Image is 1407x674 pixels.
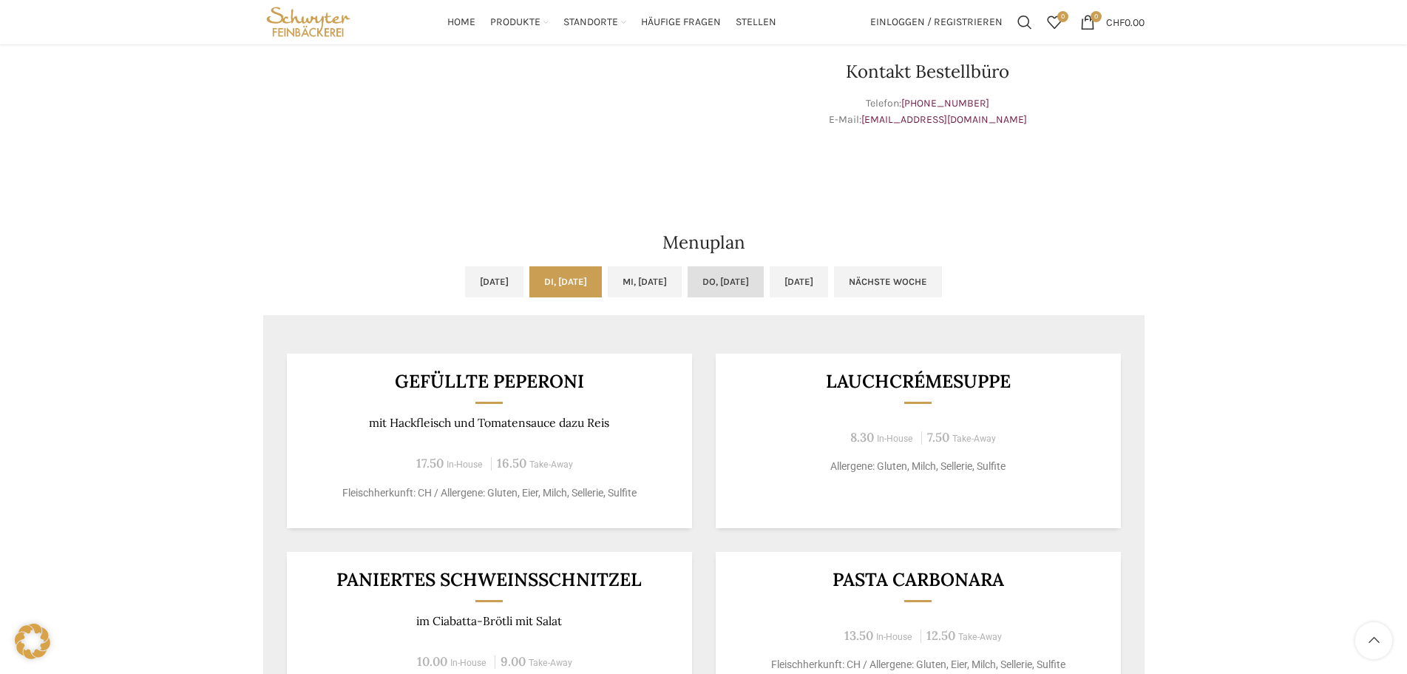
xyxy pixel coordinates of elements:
[733,372,1102,391] h3: Lauchcrémesuppe
[861,113,1027,126] a: [EMAIL_ADDRESS][DOMAIN_NAME]
[1040,7,1069,37] div: Meine Wunschliste
[529,266,602,297] a: Di, [DATE]
[563,7,626,37] a: Standorte
[417,653,447,670] span: 10.00
[1355,622,1392,659] a: Scroll to top button
[263,15,354,27] a: Site logo
[501,653,526,670] span: 9.00
[901,33,989,46] a: [PHONE_NUMBER]
[926,627,955,644] span: 12.50
[305,570,674,589] h3: Paniertes Schweinsschnitzel
[361,7,862,37] div: Main navigation
[641,16,721,30] span: Häufige Fragen
[529,459,573,470] span: Take-Away
[1057,11,1068,22] span: 0
[876,632,912,642] span: In-House
[416,455,444,471] span: 17.50
[736,7,776,37] a: Stellen
[305,485,674,501] p: Fleischherkunft: CH / Allergene: Gluten, Eier, Milch, Sellerie, Sulfite
[733,459,1102,474] p: Allergene: Gluten, Milch, Sellerie, Sulfite
[1073,7,1152,37] a: 0 CHF0.00
[870,17,1003,27] span: Einloggen / Registrieren
[958,632,1002,642] span: Take-Away
[844,627,873,644] span: 13.50
[641,7,721,37] a: Häufige Fragen
[877,434,913,444] span: In-House
[465,266,523,297] a: [DATE]
[529,658,572,668] span: Take-Away
[736,16,776,30] span: Stellen
[863,7,1010,37] a: Einloggen / Registrieren
[688,266,764,297] a: Do, [DATE]
[952,434,996,444] span: Take-Away
[608,266,682,297] a: Mi, [DATE]
[1106,16,1145,28] bdi: 0.00
[563,16,618,30] span: Standorte
[901,97,989,109] a: [PHONE_NUMBER]
[305,372,674,391] h3: Gefüllte Peperoni
[305,614,674,628] p: im Ciabatta-Brötli mit Salat
[490,16,540,30] span: Produkte
[1010,7,1040,37] a: Suchen
[1040,7,1069,37] a: 0
[834,266,942,297] a: Nächste Woche
[733,570,1102,589] h3: Pasta Carbonara
[447,16,475,30] span: Home
[850,429,874,445] span: 8.30
[447,459,483,470] span: In-House
[770,266,828,297] a: [DATE]
[447,7,475,37] a: Home
[305,416,674,430] p: mit Hackfleisch und Tomatensauce dazu Reis
[1106,16,1125,28] span: CHF
[711,63,1145,81] h2: Kontakt Bestellbüro
[1091,11,1102,22] span: 0
[733,657,1102,673] p: Fleischherkunft: CH / Allergene: Gluten, Eier, Milch, Sellerie, Sulfite
[263,234,1145,252] h2: Menuplan
[927,429,949,445] span: 7.50
[711,95,1145,129] p: Telefon: E-Mail:
[497,455,526,471] span: 16.50
[450,658,486,668] span: In-House
[490,7,549,37] a: Produkte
